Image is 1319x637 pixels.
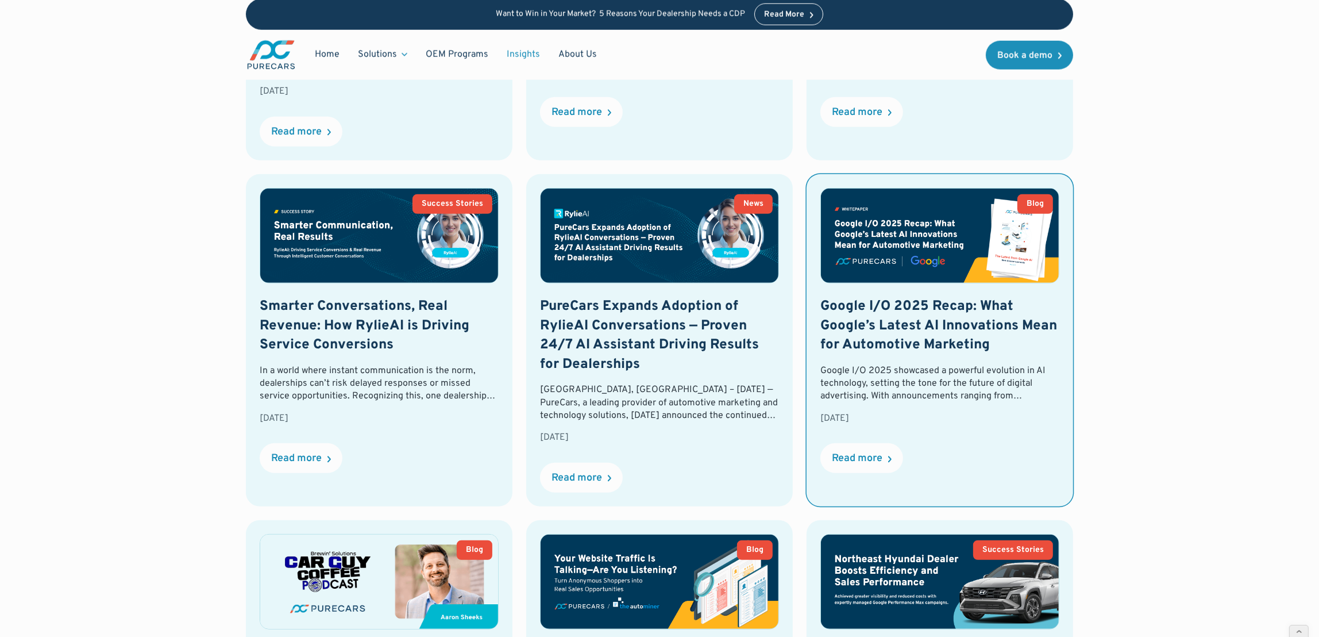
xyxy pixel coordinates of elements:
div: Solutions [358,48,397,61]
div: [DATE] [260,412,499,425]
div: Google I/O 2025 showcased a powerful evolution in AI technology, setting the tone for the future ... [820,364,1059,403]
div: Solutions [349,44,416,66]
a: Success StoriesSmarter Conversations, Real Revenue: How RylieAI is Driving Service ConversionsIn ... [246,174,512,506]
h2: PureCars Expands Adoption of RylieAI Conversations — Proven 24/7 AI Assistant Driving Results for... [540,297,779,374]
div: [GEOGRAPHIC_DATA], [GEOGRAPHIC_DATA] – [DATE] — PureCars, a leading provider of automotive market... [540,383,779,422]
h2: Smarter Conversations, Real Revenue: How RylieAI is Driving Service Conversions [260,297,499,355]
div: Read more [551,473,602,483]
div: Success Stories [982,546,1044,554]
div: Read More [764,11,804,19]
a: Book a demo [986,40,1073,69]
a: Read More [754,3,823,25]
h2: Google I/O 2025 Recap: What Google’s Latest AI Innovations Mean for Automotive Marketing [820,297,1059,355]
div: Book a demo [997,51,1052,60]
div: In a world where instant communication is the norm, dealerships can’t risk delayed responses or m... [260,364,499,403]
div: Read more [832,454,882,464]
div: [DATE] [540,431,779,444]
div: [DATE] [260,85,499,98]
div: Success Stories [422,200,483,208]
div: Read more [551,108,602,118]
a: BlogGoogle I/O 2025 Recap: What Google’s Latest AI Innovations Mean for Automotive MarketingGoogl... [807,174,1073,506]
div: [DATE] [820,412,1059,425]
div: Read more [832,108,882,118]
a: OEM Programs [416,44,497,66]
a: NewsPureCars Expands Adoption of RylieAI Conversations — Proven 24/7 AI Assistant Driving Results... [526,174,793,506]
img: purecars logo [246,39,296,71]
p: Want to Win in Your Market? 5 Reasons Your Dealership Needs a CDP [496,9,745,19]
div: Blog [1027,200,1044,208]
a: About Us [549,44,606,66]
a: main [246,39,296,71]
div: Read more [271,454,322,464]
a: Insights [497,44,549,66]
div: Blog [746,546,763,554]
div: Blog [466,546,483,554]
a: Home [306,44,349,66]
div: Read more [271,127,322,137]
div: News [743,200,763,208]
